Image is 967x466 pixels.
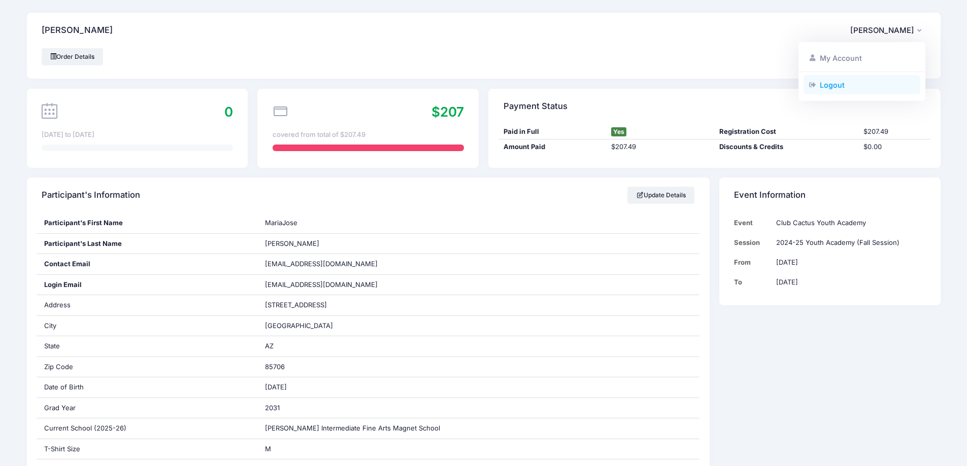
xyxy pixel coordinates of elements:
span: $207 [431,104,464,120]
div: $0.00 [858,142,930,152]
td: [DATE] [771,272,925,292]
h4: Payment Status [504,92,568,121]
div: Registration Cost [714,127,858,137]
span: AZ [265,342,274,350]
a: Update Details [627,187,695,204]
a: Order Details [42,48,104,65]
div: covered from total of $207.49 [273,130,464,140]
h4: Event Information [734,181,806,210]
span: 85706 [265,363,285,371]
h4: [PERSON_NAME] [42,16,113,45]
span: [EMAIL_ADDRESS][DOMAIN_NAME] [265,260,378,268]
div: Login Email [37,275,257,295]
span: MariaJose [265,219,297,227]
span: [DATE] [265,383,287,391]
td: From [734,253,771,272]
span: Yes [611,127,626,136]
span: M [265,445,271,453]
div: Contact Email [37,254,257,274]
div: Discounts & Credits [714,142,858,152]
div: Grad Year [37,398,257,418]
span: [GEOGRAPHIC_DATA] [265,321,333,330]
div: Address [37,295,257,315]
td: Session [734,233,771,253]
div: City [37,316,257,336]
button: [PERSON_NAME] [850,19,926,42]
span: [PERSON_NAME] [265,239,319,247]
div: Zip Code [37,357,257,377]
td: Club Cactus Youth Academy [771,213,925,233]
div: T-Shirt Size [37,439,257,459]
div: State [37,336,257,356]
td: [DATE] [771,253,925,272]
h4: Participant's Information [42,181,140,210]
a: Logout [804,75,921,94]
div: $207.49 [607,142,715,152]
div: Paid in Full [498,127,607,137]
div: Participant's Last Name [37,234,257,254]
span: [PERSON_NAME] [850,26,914,35]
div: Participant's First Name [37,213,257,233]
div: $207.49 [858,127,930,137]
span: [EMAIL_ADDRESS][DOMAIN_NAME] [265,280,392,290]
div: Amount Paid [498,142,607,152]
div: Current School (2025-26) [37,418,257,439]
div: [DATE] to [DATE] [42,130,233,140]
span: 0 [224,104,233,120]
span: [STREET_ADDRESS] [265,301,327,309]
td: 2024-25 Youth Academy (Fall Session) [771,233,925,253]
td: Event [734,213,771,233]
td: To [734,272,771,292]
div: Date of Birth [37,377,257,398]
span: [PERSON_NAME] Intermediate Fine Arts Magnet School [265,424,440,432]
a: My Account [804,49,921,68]
span: 2031 [265,404,280,412]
